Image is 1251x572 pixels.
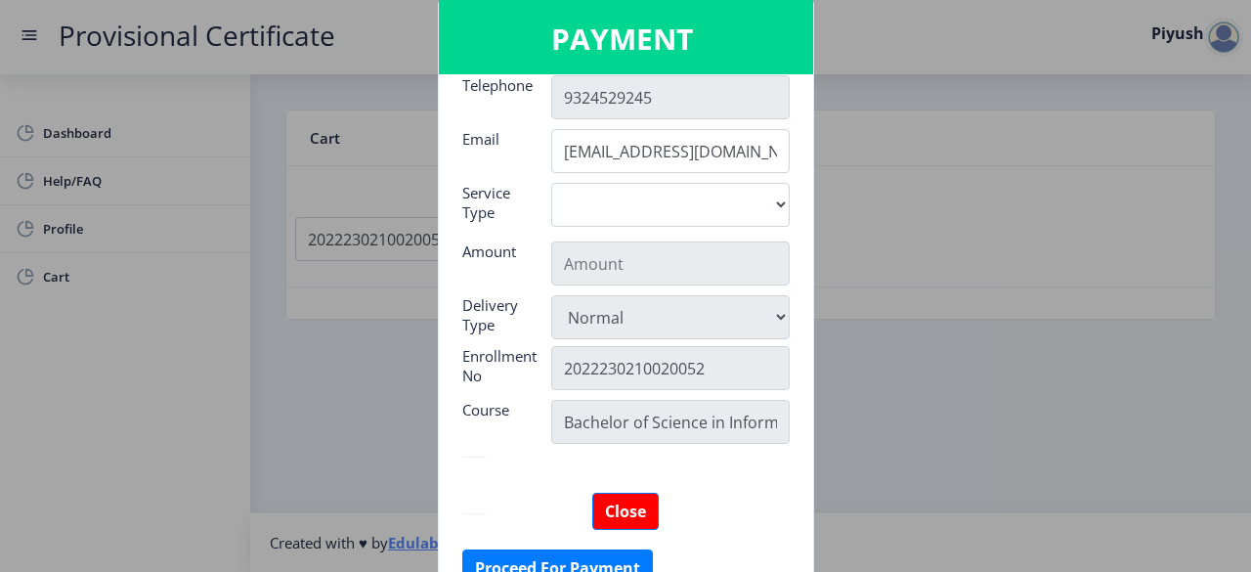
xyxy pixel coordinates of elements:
[448,183,537,230] div: Service Type
[551,20,701,59] h3: PAYMENT
[448,295,537,334] div: Delivery Type
[448,346,537,385] div: Enrollment No
[551,400,790,444] input: Zipcode
[448,400,537,439] div: Course
[592,493,659,530] button: Close
[551,242,790,286] input: Amount
[551,129,790,173] input: Email
[448,129,537,168] div: Email
[551,346,790,390] input: Zipcode
[448,242,537,281] div: Amount
[551,75,790,119] input: Telephone
[448,75,537,114] div: Telephone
